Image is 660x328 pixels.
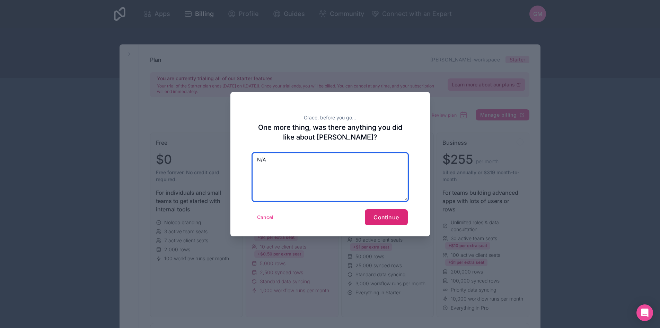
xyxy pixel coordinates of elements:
[253,114,408,121] h2: Grace, before you go...
[365,209,407,225] button: Continue
[636,304,653,321] div: Open Intercom Messenger
[373,214,399,221] span: Continue
[253,123,408,142] h2: One more thing, was there anything you did like about [PERSON_NAME]?
[253,212,278,223] button: Cancel
[253,153,408,201] textarea: N/A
